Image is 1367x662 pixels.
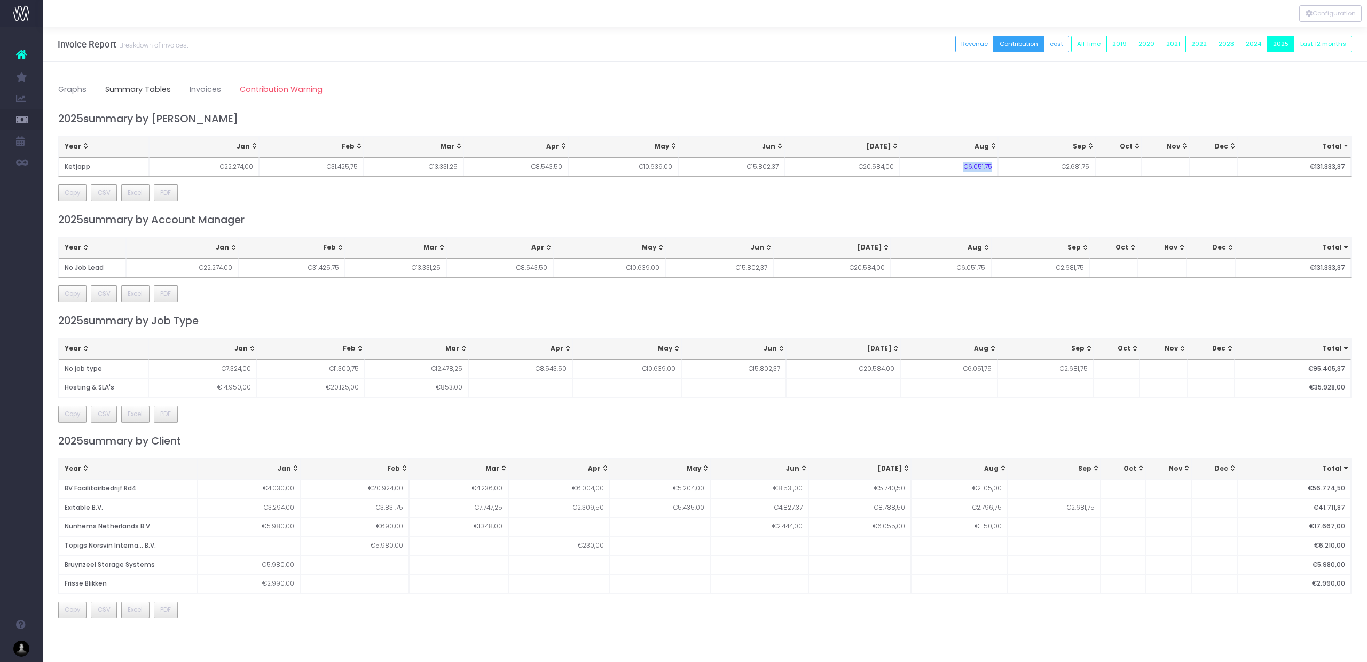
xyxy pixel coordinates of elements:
[59,338,148,360] th: Year: activate to sort column ascending
[1243,142,1350,152] div: Total
[463,158,568,177] td: €8.543,50
[65,289,80,299] span: Copy
[148,338,257,360] th: Jan: activate to sort column ascending
[681,338,787,360] th: Jun: activate to sort column ascending
[1014,464,1100,474] div: Sep
[148,378,257,398] td: €14.950,00
[132,243,238,253] div: Jan
[665,259,774,278] td: €15.802,37
[148,360,257,379] td: €7.324,00
[1237,574,1352,594] th: €2.990,00
[160,289,171,299] span: PDF
[65,243,125,253] div: Year
[59,360,148,379] th: No job type
[917,464,1007,474] div: Aug
[1101,142,1141,152] div: Oct
[198,517,301,536] td: €5.980,00
[190,77,221,102] a: Invoices
[300,458,409,480] th: Feb: activate to sort column ascending
[710,479,808,499] td: €8.531,00
[128,409,143,419] span: Excel
[154,184,178,201] button: PDF
[572,360,681,379] td: €10.639,00
[91,285,117,302] button: CSV
[58,435,1352,447] h4: summary by Client
[238,259,345,278] td: €31.425,75
[998,158,1095,177] td: €2.681,75
[1106,36,1133,52] button: 2019
[365,378,468,398] td: €853,00
[59,378,148,398] th: Hosting & SLA's
[779,243,890,253] div: [DATE]
[58,113,1352,125] h4: summary by [PERSON_NAME]
[997,243,1089,253] div: Sep
[126,259,238,278] td: €22.274,00
[553,259,665,278] td: €10.639,00
[128,188,143,198] span: Excel
[784,158,900,177] td: €20.584,00
[91,184,117,201] button: CSV
[149,158,259,177] td: €22.274,00
[121,406,150,423] button: Excel
[121,285,150,302] button: Excel
[955,33,1069,55] div: Small button group
[610,479,710,499] td: €5.204,00
[1195,142,1237,152] div: Dec
[508,536,610,556] td: €230,00
[59,556,198,575] th: Bruynzeel Storage Systems
[891,259,991,278] td: €6.051,75
[610,499,710,518] td: €5.435,00
[1185,36,1213,52] button: 2022
[364,158,463,177] td: €13.331,25
[1003,344,1093,354] div: Sep
[58,39,188,50] h3: Invoice Report
[808,479,912,499] td: €5.740,50
[997,360,1094,379] td: €2.681,75
[306,464,408,474] div: Feb
[65,188,80,198] span: Copy
[345,237,446,259] th: Mar: activate to sort column ascending
[1099,344,1139,354] div: Oct
[1237,556,1352,575] th: €5.980,00
[814,464,911,474] div: [DATE]
[1043,36,1069,52] button: cost
[364,136,463,158] th: Mar: activate to sort column ascending
[790,142,899,152] div: [DATE]
[993,36,1044,52] button: Contribution
[1148,142,1189,152] div: Nov
[65,464,197,474] div: Year
[265,142,363,152] div: Feb
[126,237,238,259] th: Jan: activate to sort column ascending
[665,237,774,259] th: Jun: activate to sort column ascending
[59,499,198,518] th: Exitable B.V.
[154,406,178,423] button: PDF
[1004,142,1095,152] div: Sep
[991,259,1090,278] td: €2.681,75
[154,602,178,619] button: PDF
[65,344,148,354] div: Year
[198,479,301,499] td: €4.030,00
[1237,517,1352,536] th: €17.667,00
[1151,464,1191,474] div: Nov
[244,243,344,253] div: Feb
[808,499,912,518] td: €8.788,50
[508,458,610,480] th: Apr: activate to sort column ascending
[1008,499,1101,518] td: €2.681,75
[91,406,117,423] button: CSV
[1213,36,1240,52] button: 2023
[808,458,912,480] th: Jul: activate to sort column ascending
[149,136,259,158] th: Jan: activate to sort column ascending
[891,237,991,259] th: Aug: activate to sort column ascending
[474,344,571,354] div: Apr
[1267,36,1294,52] button: 2025
[1241,243,1350,253] div: Total
[198,556,301,575] td: €5.980,00
[98,289,111,299] span: CSV
[351,243,446,253] div: Mar
[365,360,468,379] td: €12.478,25
[468,338,572,360] th: Apr: activate to sort column ascending
[1240,36,1268,52] button: 2024
[1071,36,1107,52] button: All Time
[59,237,126,259] th: Year: activate to sort column ascending
[1094,338,1140,360] th: Oct: activate to sort column ascending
